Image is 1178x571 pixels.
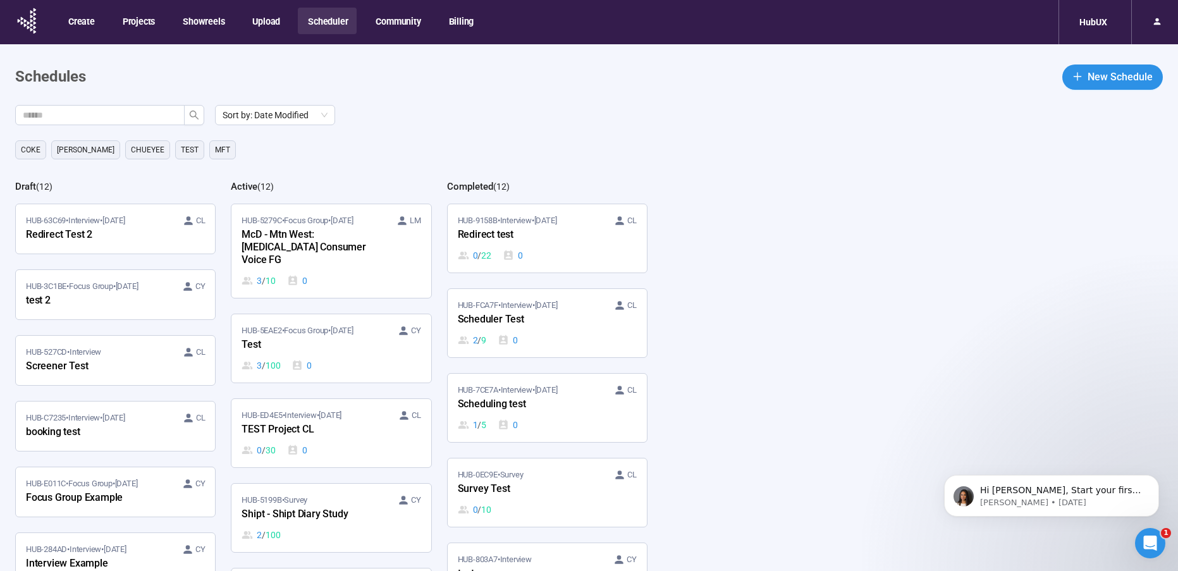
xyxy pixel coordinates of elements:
time: [DATE] [116,281,138,291]
span: CY [627,553,637,566]
button: Projects [113,8,164,34]
span: / [262,359,266,372]
span: CY [195,543,206,556]
button: Create [58,8,104,34]
span: TEst [181,144,199,156]
span: HUB-C7235 • Interview • [26,412,125,424]
span: CL [627,384,637,396]
span: HUB-7CE7A • Interview • [458,384,558,396]
time: [DATE] [331,326,353,335]
span: ( 12 ) [493,181,510,192]
span: HUB-5199B • Survey [242,494,307,507]
span: CL [196,346,206,359]
span: / [262,274,266,288]
iframe: Intercom live chat [1135,528,1165,558]
button: Billing [439,8,483,34]
a: HUB-63C69•Interview•[DATE] CLRedirect Test 2 [16,204,215,254]
span: HUB-0EC9E • Survey [458,469,524,481]
span: 9 [481,333,486,347]
span: 100 [266,528,280,542]
a: HUB-5199B•Survey CYShipt - Shipt Diary Study2 / 100 [231,484,431,552]
a: HUB-9158B•Interview•[DATE] CLRedirect test0 / 220 [448,204,647,273]
time: [DATE] [115,479,138,488]
span: HUB-E011C • Focus Group • [26,477,137,490]
div: Test [242,337,381,353]
time: [DATE] [102,216,125,225]
iframe: Intercom notifications message [925,448,1178,537]
time: [DATE] [104,544,126,554]
div: TEST Project CL [242,422,381,438]
span: New Schedule [1088,69,1153,85]
div: 0 [458,503,491,517]
a: HUB-3C1BE•Focus Group•[DATE] CYtest 2 [16,270,215,319]
div: 0 [291,359,312,372]
button: Upload [242,8,289,34]
div: 3 [242,274,275,288]
div: 0 [498,333,518,347]
span: HUB-5EAE2 • Focus Group • [242,324,353,337]
span: ( 12 ) [257,181,274,192]
span: HUB-63C69 • Interview • [26,214,125,227]
span: HUB-3C1BE • Focus Group • [26,280,138,293]
span: CY [195,477,206,490]
span: CL [627,469,637,481]
div: 3 [242,359,280,372]
span: [PERSON_NAME] [57,144,114,156]
a: HUB-5EAE2•Focus Group•[DATE] CYTest3 / 1000 [231,314,431,383]
span: CY [411,324,421,337]
span: / [477,249,481,262]
div: 1 [458,418,486,432]
span: 10 [481,503,491,517]
a: HUB-FCA7F•Interview•[DATE] CLScheduler Test2 / 90 [448,289,647,357]
div: 0 [287,274,307,288]
a: HUB-7CE7A•Interview•[DATE] CLScheduling test1 / 50 [448,374,647,442]
span: / [477,418,481,432]
span: LM [410,214,421,227]
div: test 2 [26,293,165,309]
span: MFT [215,144,230,156]
div: Survey Test [458,481,597,498]
span: 100 [266,359,280,372]
span: Chueyee [131,144,164,156]
div: 0 [458,249,491,262]
button: Scheduler [298,8,357,34]
span: CL [196,412,206,424]
h1: Schedules [15,65,86,89]
div: 0 [503,249,523,262]
time: [DATE] [535,385,558,395]
div: Redirect test [458,227,597,243]
h2: Draft [15,181,36,192]
span: HUB-9158B • Interview • [458,214,557,227]
a: HUB-5279C•Focus Group•[DATE] LMMcD - Mtn West: [MEDICAL_DATA] Consumer Voice FG3 / 100 [231,204,431,298]
div: Screener Test [26,359,165,375]
div: Scheduling test [458,396,597,413]
span: Coke [21,144,40,156]
span: CL [412,409,421,422]
span: 5 [481,418,486,432]
span: / [477,333,481,347]
span: CL [196,214,206,227]
div: Shipt - Shipt Diary Study [242,507,381,523]
span: search [189,110,199,120]
h2: Completed [447,181,493,192]
time: [DATE] [534,216,557,225]
span: ( 12 ) [36,181,52,192]
span: 1 [1161,528,1171,538]
span: HUB-FCA7F • Interview • [458,299,558,312]
div: 2 [458,333,486,347]
span: CL [627,214,637,227]
time: [DATE] [331,216,353,225]
time: [DATE] [535,300,558,310]
span: plus [1072,71,1083,82]
span: HUB-284AD • Interview • [26,543,126,556]
button: search [184,105,204,125]
div: Scheduler Test [458,312,597,328]
div: Focus Group Example [26,490,165,507]
span: / [262,443,266,457]
div: McD - Mtn West: [MEDICAL_DATA] Consumer Voice FG [242,227,381,269]
span: CL [627,299,637,312]
span: HUB-527CD • Interview [26,346,101,359]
